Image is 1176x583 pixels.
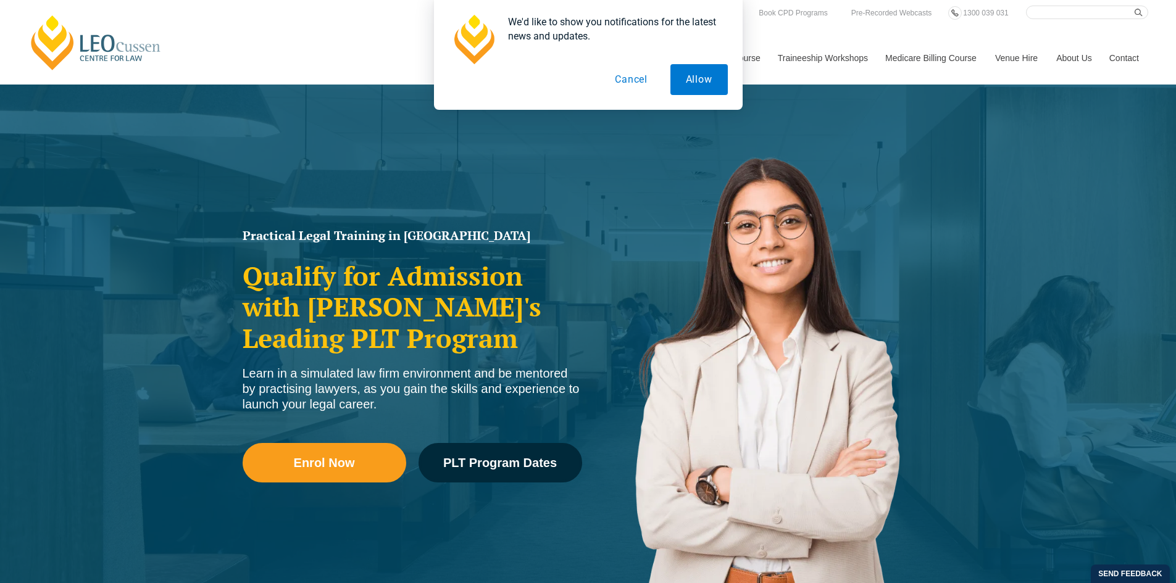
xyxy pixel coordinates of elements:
[419,443,582,482] a: PLT Program Dates
[243,366,582,412] div: Learn in a simulated law firm environment and be mentored by practising lawyers, as you gain the ...
[498,15,728,43] div: We'd like to show you notifications for the latest news and updates.
[449,15,498,64] img: notification icon
[243,229,582,242] h1: Practical Legal Training in [GEOGRAPHIC_DATA]
[599,64,663,95] button: Cancel
[443,457,557,469] span: PLT Program Dates
[670,64,728,95] button: Allow
[243,443,406,482] a: Enrol Now
[243,260,582,354] h2: Qualify for Admission with [PERSON_NAME]'s Leading PLT Program
[294,457,355,469] span: Enrol Now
